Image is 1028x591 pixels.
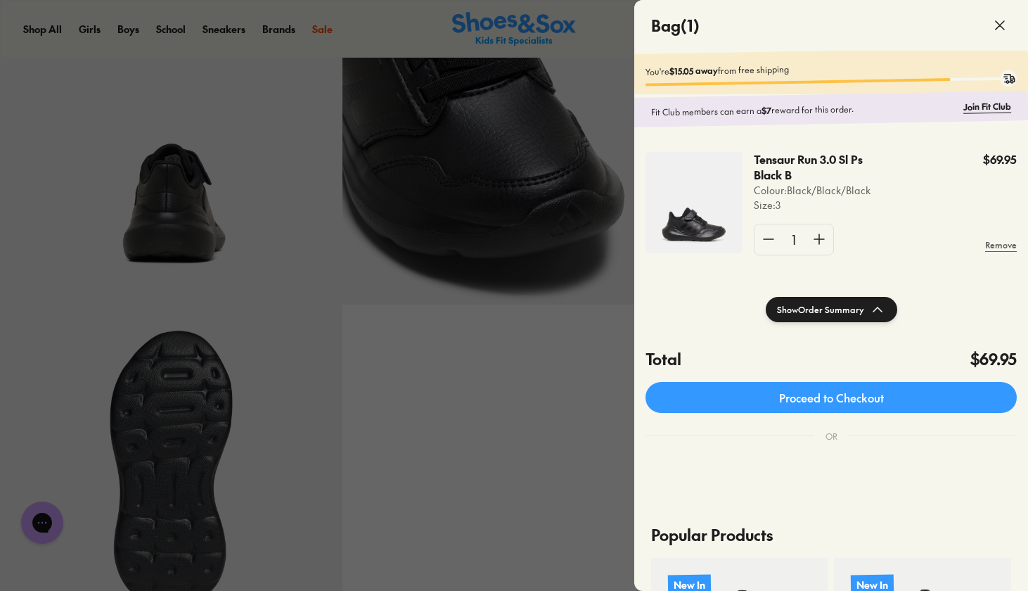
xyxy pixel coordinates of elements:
h4: Total [645,348,681,371]
p: You're from free shipping [645,58,1017,77]
p: Popular Products [651,512,1011,558]
h4: Bag ( 1 ) [651,14,700,37]
b: $15.05 away [669,65,718,77]
p: Size : 3 [754,198,904,212]
h4: $69.95 [970,348,1017,371]
img: 4-525144_277fd4b8-5105-4dfa-a5b1-84b3bdbe4647.jpg [645,152,743,253]
p: $69.95 [983,152,1017,167]
iframe: PayPal-paypal [645,471,1017,509]
p: Tensaur Run 3.0 Sl Ps Black B [754,152,873,183]
div: OR [814,419,849,454]
button: ShowOrder Summary [766,297,897,322]
a: Join Fit Club [963,100,1011,113]
button: Open gorgias live chat [7,5,49,47]
a: Proceed to Checkout [645,382,1017,413]
p: Colour: Black/Black/Black [754,183,904,198]
p: Fit Club members can earn a reward for this order. [651,101,958,119]
b: $7 [762,104,771,115]
div: 1 [783,224,805,255]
